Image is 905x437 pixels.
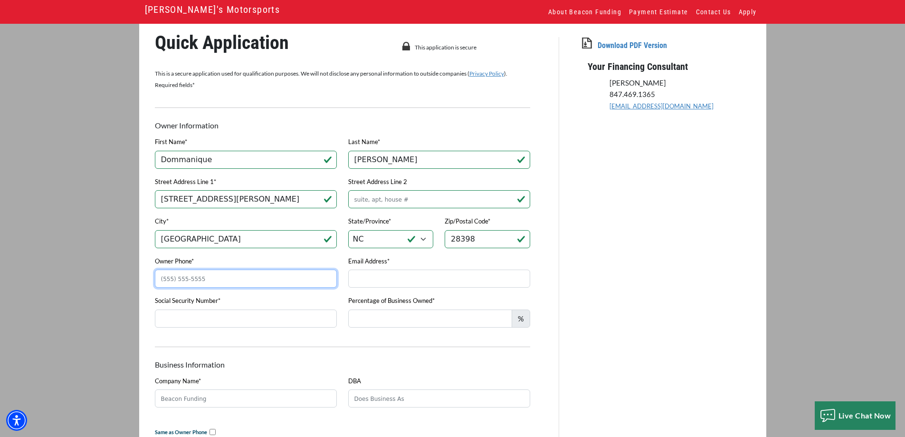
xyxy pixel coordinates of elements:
[348,177,407,187] label: Street Address Line 2
[348,389,530,408] input: Does Business As
[610,102,714,110] a: send an email to PDAquila@beaconfunding.com
[598,41,667,50] a: Download PDF Version - open in a new tab
[155,217,169,226] label: City*
[348,257,390,266] label: Email Address*
[582,51,772,72] p: Your Financing Consultant
[348,296,435,306] label: Percentage of Business Owned*
[610,88,750,100] p: 847.469.1365
[155,68,530,91] p: This is a secure application used for qualification purposes. We will not disclose any personal i...
[155,296,220,306] label: Social Security Number*
[415,42,522,53] p: This application is secure
[155,270,337,288] input: (555) 555-5555
[348,137,380,147] label: Last Name*
[348,190,530,208] input: suite, apt, house #
[512,310,530,328] span: %
[610,77,750,88] p: [PERSON_NAME]
[155,120,272,131] p: Owner Information
[145,1,280,18] a: [PERSON_NAME]'s Motorsports
[155,257,194,266] label: Owner Phone*
[155,377,201,386] label: Company Name*
[6,410,27,431] div: Accessibility Menu
[815,401,896,430] button: Live Chat Now
[348,217,391,226] label: State/Province*
[469,70,504,77] a: Privacy Policy - open in a new tab
[155,137,187,147] label: First Name*
[155,359,530,370] p: Business Information
[838,411,891,420] span: Live Chat Now
[155,429,207,435] span: Same as Owner Phone
[155,177,216,187] label: Street Address Line 1*
[445,217,490,226] label: Zip/Postal Code*
[155,389,337,408] input: Beacon Funding
[348,377,361,386] label: DBA
[155,37,369,49] p: Quick Application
